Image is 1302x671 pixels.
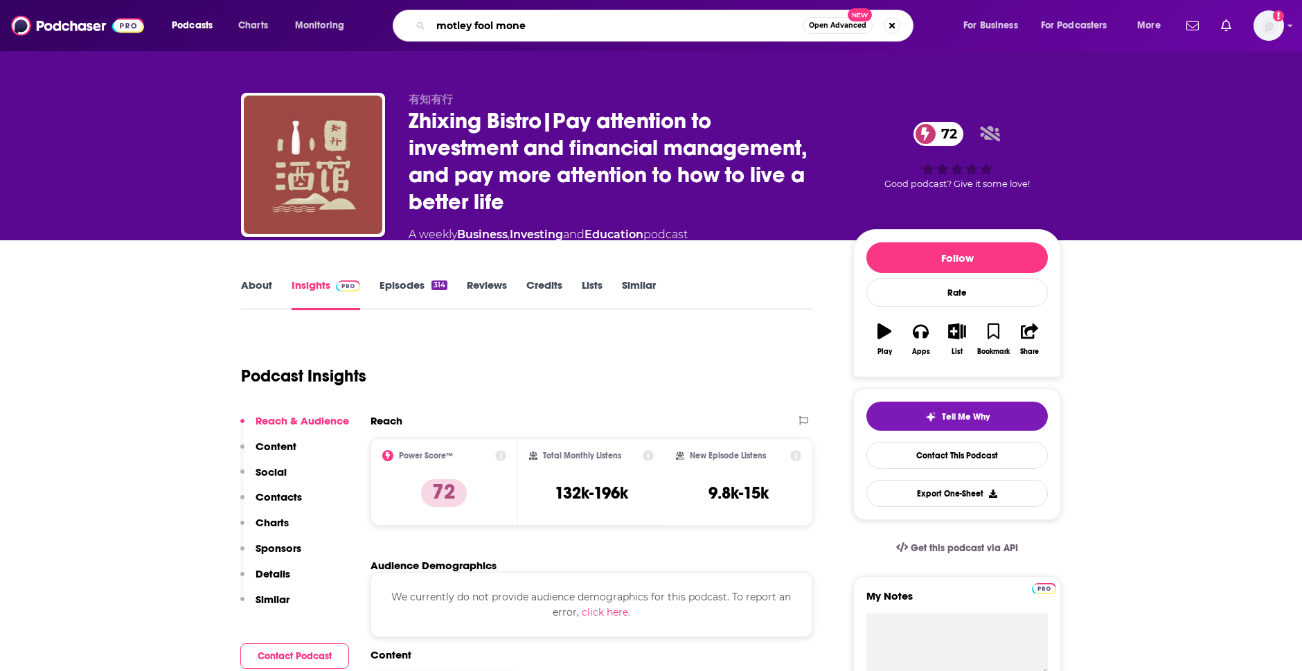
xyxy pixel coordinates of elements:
span: Charts [238,16,268,35]
h1: Podcast Insights [241,366,366,386]
div: Apps [912,348,930,356]
svg: Add a profile image [1273,10,1284,21]
div: 314 [431,280,447,290]
p: Charts [256,516,289,529]
a: Investing [510,228,563,241]
font: We currently do not provide audience demographics for this podcast. To report an error, [391,591,791,618]
a: Business [457,228,508,241]
button: Share [1012,314,1048,364]
a: Zhixing Bistro|Pay attention to investment and financial management, and pay more attention to ho... [244,96,382,234]
a: Get this podcast via API [885,531,1029,565]
input: Search podcasts, credits, & more... [431,15,803,37]
a: Similar [622,278,656,310]
div: A weekly podcast [409,226,688,243]
span: 72 [927,122,964,146]
h3: 132k-196k [555,483,628,503]
a: Contact This Podcast [866,442,1048,469]
button: Follow [866,242,1048,273]
a: Education [585,228,643,241]
button: Details [240,567,290,593]
a: Credits [526,278,562,310]
button: open menu [1032,15,1127,37]
a: About [241,278,272,310]
p: Sponsors [256,542,301,555]
button: Contacts [240,490,302,516]
h2: New Episode Listens [690,451,766,460]
h2: Total Monthly Listens [543,451,621,460]
font: Credits [526,278,562,292]
img: User Profile [1254,10,1284,41]
button: Play [866,314,902,364]
span: Good podcast? Give it some love! [884,179,1030,189]
p: Content [256,440,296,453]
a: Lists [582,278,603,310]
span: Open Advanced [809,22,866,29]
button: Reach & Audience [240,414,349,440]
h2: Content [371,648,801,661]
div: Share [1020,348,1039,356]
font: Insights [292,278,330,292]
span: For Podcasters [1041,16,1107,35]
a: Pro website [1032,581,1056,594]
p: Contacts [256,490,302,503]
button: Bookmark [975,314,1011,364]
span: More [1137,16,1161,35]
label: My Notes [866,589,1048,614]
button: Content [240,440,296,465]
font: About [241,278,272,292]
span: Monitoring [295,16,344,35]
button: Export One-Sheet [866,480,1048,507]
img: tell me why sparkle [925,411,936,422]
a: 72 [913,122,964,146]
button: Apps [902,314,938,364]
div: Rate [866,278,1048,307]
button: List [939,314,975,364]
span: For Business [963,16,1018,35]
span: Logged in as itang [1254,10,1284,41]
h2: Power Score™ [399,451,453,460]
span: 有知有行 [409,93,453,106]
img: Podchaser Pro [336,280,360,292]
font: Similar [622,278,656,292]
span: Podcasts [172,16,213,35]
button: open menu [285,15,362,37]
a: Show notifications dropdown [1181,14,1204,37]
div: Bookmark [977,348,1010,356]
a: Charts [229,15,276,37]
font: Reviews [467,278,507,292]
p: 72 [421,479,467,507]
div: 72Good podcast? Give it some love! [853,93,1061,218]
button: open menu [954,15,1035,37]
p: Details [256,567,290,580]
span: New [848,8,873,21]
span: , [508,228,510,241]
button: click here. [582,605,630,620]
button: open menu [1127,15,1178,37]
button: Charts [240,516,289,542]
h2: Reach [371,414,402,427]
span: Get this podcast via API [911,542,1018,554]
button: tell me why sparkleTell Me Why [866,402,1048,431]
a: Episodes314 [380,278,447,310]
a: Reviews [467,278,507,310]
p: Social [256,465,287,478]
img: Podchaser Pro [1032,583,1056,594]
font: Lists [582,278,603,292]
a: InsightsPodchaser Pro [292,278,360,310]
h3: 9.8k-15k [708,483,769,503]
div: Search podcasts, credits, & more... [406,10,927,42]
h2: Audience Demographics [371,559,497,572]
img: 知行小酒馆｜关注投资理财，更关注怎样更好地生活 [244,96,382,234]
a: Show notifications dropdown [1215,14,1237,37]
font: Episodes [380,278,425,292]
button: open menu [162,15,231,37]
font: Export One-Sheet [917,489,983,499]
button: Similar [240,593,289,618]
span: Tell Me Why [942,411,990,422]
button: Contact Podcast [240,643,349,669]
button: Show profile menu [1254,10,1284,41]
img: Podchaser - Follow, Share and Rate Podcasts [11,12,144,39]
p: Similar [256,593,289,606]
span: and [563,228,585,241]
button: Sponsors [240,542,301,567]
